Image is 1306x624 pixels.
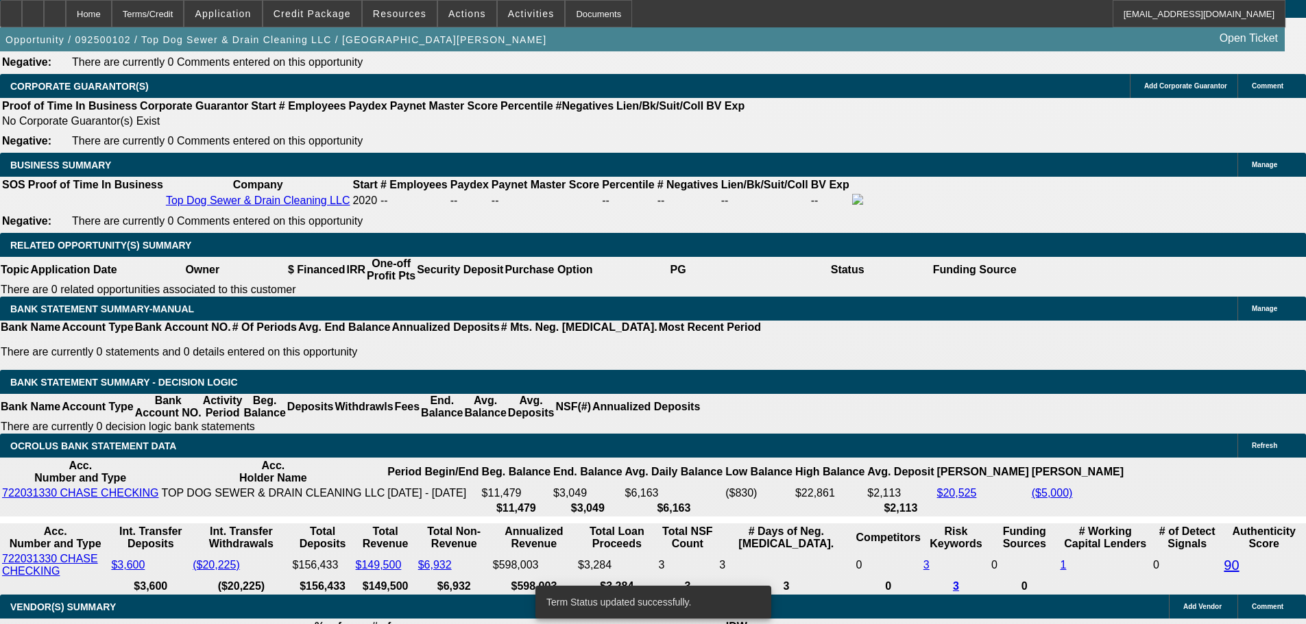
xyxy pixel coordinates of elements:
[193,559,240,571] a: ($20,225)
[658,321,762,334] th: Most Recent Period
[553,486,622,500] td: $3,049
[763,257,932,283] th: Status
[373,8,426,19] span: Resources
[166,195,350,206] a: Top Dog Sewer & Drain Cleaning LLC
[202,394,243,420] th: Activity Period
[390,100,498,112] b: Paynet Master Score
[500,100,553,112] b: Percentile
[658,579,718,593] th: 3
[61,394,134,420] th: Account Type
[625,459,724,485] th: Avg. Daily Balance
[10,240,191,251] span: RELATED OPPORTUNITY(S) SUMMARY
[1183,603,1222,610] span: Add Vendor
[448,8,486,19] span: Actions
[27,178,164,192] th: Proof of Time In Business
[498,1,565,27] button: Activities
[1144,82,1227,90] span: Add Corporate Guarantor
[195,8,251,19] span: Application
[420,394,463,420] th: End. Balance
[161,459,386,485] th: Acc. Holder Name
[352,179,377,190] b: Start
[1214,27,1283,50] a: Open Ticket
[418,525,491,551] th: Total Non-Revenue
[380,195,388,206] span: --
[856,579,921,593] th: 0
[72,56,363,68] span: There are currently 0 Comments entered on this opportunity
[721,193,809,208] td: --
[991,579,1058,593] th: 0
[134,394,202,420] th: Bank Account NO.
[492,179,599,190] b: Paynet Master Score
[718,525,854,551] th: # Days of Neg. [MEDICAL_DATA].
[795,486,865,500] td: $22,861
[1252,305,1277,312] span: Manage
[577,579,656,593] th: $3,284
[110,525,191,551] th: Int. Transfer Deposits
[481,459,551,485] th: Beg. Balance
[725,486,793,500] td: ($830)
[718,552,854,578] td: 3
[577,552,656,578] td: $3,284
[5,34,546,45] span: Opportunity / 092500102 / Top Dog Sewer & Drain Cleaning LLC / [GEOGRAPHIC_DATA][PERSON_NAME]
[625,486,724,500] td: $6,163
[287,394,335,420] th: Deposits
[363,1,437,27] button: Resources
[852,194,863,205] img: facebook-icon.png
[504,257,593,283] th: Purchase Option
[1,99,138,113] th: Proof of Time In Business
[263,1,361,27] button: Credit Package
[493,559,575,571] div: $598,003
[923,559,930,571] a: 3
[184,1,261,27] button: Application
[1032,487,1073,499] a: ($5,000)
[450,179,489,190] b: Paydex
[706,100,745,112] b: BV Exp
[233,179,283,190] b: Company
[867,459,934,485] th: Avg. Deposit
[936,459,1030,485] th: [PERSON_NAME]
[1152,525,1222,551] th: # of Detect Signals
[592,394,701,420] th: Annualized Deposits
[110,579,191,593] th: $3,600
[795,459,865,485] th: High Balance
[111,559,145,571] a: $3,600
[1252,442,1277,449] span: Refresh
[387,486,479,500] td: [DATE] - [DATE]
[1,114,751,128] td: No Corporate Guarantor(s) Exist
[553,501,622,515] th: $3,049
[991,525,1058,551] th: Funding Sources
[134,321,232,334] th: Bank Account NO.
[10,377,238,388] span: Bank Statement Summary - Decision Logic
[10,601,116,612] span: VENDOR(S) SUMMARY
[508,8,555,19] span: Activities
[72,135,363,147] span: There are currently 0 Comments entered on this opportunity
[292,552,354,578] td: $156,433
[418,559,452,571] a: $6,932
[355,525,416,551] th: Total Revenue
[867,486,934,500] td: $2,113
[535,586,766,619] div: Term Status updated successfully.
[161,486,386,500] td: TOP DOG SEWER & DRAIN CLEANING LLC
[416,257,504,283] th: Security Deposit
[657,195,718,207] div: --
[492,195,599,207] div: --
[721,179,808,190] b: Lien/Bk/Suit/Coll
[481,501,551,515] th: $11,479
[937,487,977,499] a: $20,525
[1252,82,1283,90] span: Comment
[1,525,109,551] th: Acc. Number and Type
[481,486,551,500] td: $11,479
[463,394,507,420] th: Avg. Balance
[658,552,718,578] td: 3
[2,135,51,147] b: Negative:
[555,394,592,420] th: NSF(#)
[658,525,718,551] th: Sum of the Total NSF Count and Total Overdraft Fee Count from Ocrolus
[718,579,854,593] th: 3
[602,179,654,190] b: Percentile
[602,195,654,207] div: --
[418,579,491,593] th: $6,932
[1224,558,1239,573] a: 90
[953,580,959,592] a: 3
[140,100,248,112] b: Corporate Guarantor
[1252,161,1277,169] span: Manage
